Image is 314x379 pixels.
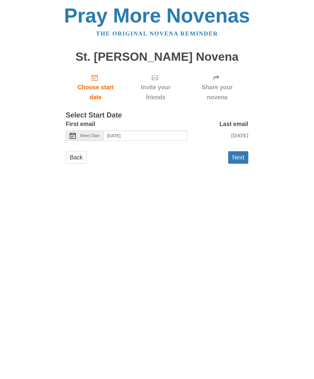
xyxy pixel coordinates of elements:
[131,82,180,102] span: Invite your friends
[80,134,99,138] span: Select Date
[66,111,248,119] h3: Select Start Date
[66,119,95,129] label: First email
[228,151,248,164] button: Next
[66,50,248,63] h1: St. [PERSON_NAME] Novena
[66,69,125,105] a: Choose start date
[192,82,242,102] span: Share your novena
[186,69,248,105] div: Click "Next" to confirm your start date first.
[66,151,87,164] a: Back
[125,69,186,105] div: Click "Next" to confirm your start date first.
[96,30,218,37] a: The original novena reminder
[72,82,119,102] span: Choose start date
[219,119,248,129] label: Last email
[231,132,248,138] span: [DATE]
[64,4,250,27] a: Pray More Novenas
